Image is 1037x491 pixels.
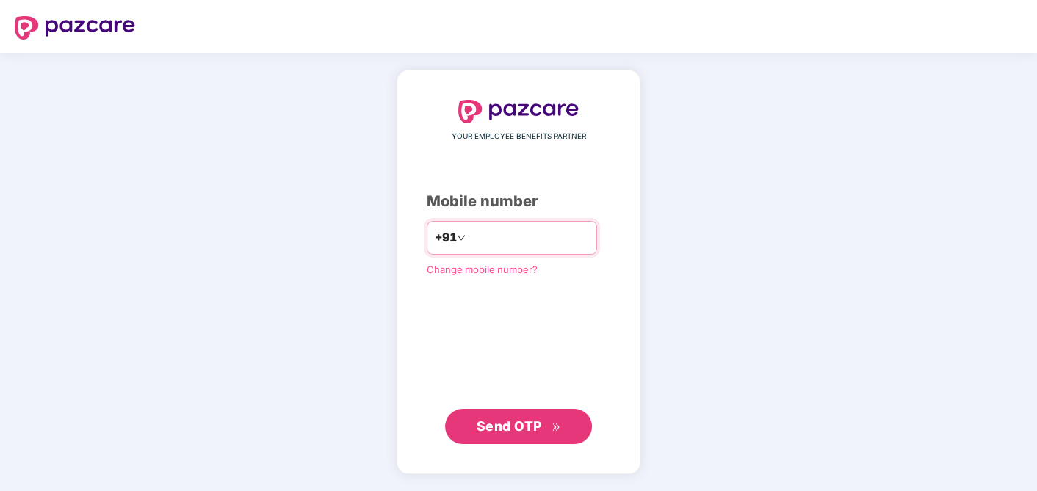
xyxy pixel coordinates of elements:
span: down [457,233,466,242]
button: Send OTPdouble-right [445,409,592,444]
img: logo [458,100,579,123]
span: Send OTP [477,418,542,434]
span: double-right [552,423,561,432]
span: +91 [435,228,457,247]
span: YOUR EMPLOYEE BENEFITS PARTNER [452,131,586,142]
img: logo [15,16,135,40]
a: Change mobile number? [427,263,538,275]
div: Mobile number [427,190,610,213]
